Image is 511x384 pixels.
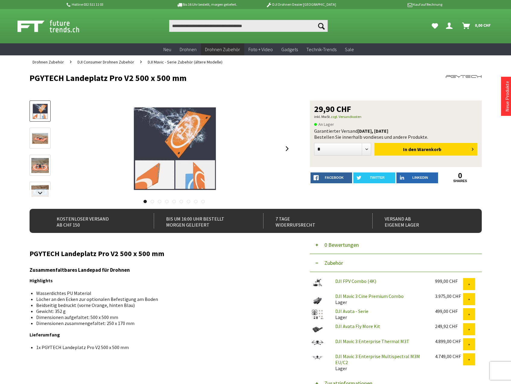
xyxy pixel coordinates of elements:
[30,73,391,82] h1: PGYTECH Landeplatz Pro V2 500 x 500 mm
[310,308,325,320] img: DJI Avata - Serie
[30,250,292,258] h2: PGYTECH Landeplatz Pro V2 500 x 500 mm
[180,46,197,52] span: Drohnen
[30,277,53,283] strong: Highlights
[370,176,385,179] span: twitter
[358,128,388,134] b: [DATE], [DATE]
[435,308,463,314] div: 499,00 CHF
[446,73,482,80] img: PGYTECH
[417,146,441,152] span: Warenkorb
[163,46,171,52] span: Neu
[460,20,494,32] a: Warenkorb
[435,278,463,284] div: 999,00 CHF
[205,46,240,52] span: Drohnen Zubehör
[36,302,287,308] li: Beidseitig bedruckt (vorne Orange, hinten Blau)
[148,59,222,65] span: DJI Mavic - Serie Zubehör (ältere Modelle)
[36,290,287,296] li: Wasserdichtes PU Material
[30,266,292,274] h3: Zusammenfaltbares Landepad für Drohnen
[74,55,137,69] a: DJI Consumer Drohnen Zubehör
[36,320,287,326] li: Dimensionen zusammengefaltet: 250 x 170 mm
[310,293,325,308] img: DJI Mavic 3 Cine Premium Combo
[36,344,287,350] li: 1x PGYTECH Landeplatz Pro V2 500 x 500 mm
[281,46,298,52] span: Gadgets
[126,101,222,197] img: PGYTECH Landeplatz Pro V2 500 x 500 mm
[435,323,463,329] div: 249,92 CHF
[341,43,358,56] a: Sale
[244,43,277,56] a: Foto + Video
[335,308,368,314] a: DJI Avata - Serie
[314,128,478,140] div: Garantierter Versand Bestellen Sie innerhalb von dieses und andere Produkte.
[348,1,442,8] p: Kauf auf Rechnung
[311,172,352,183] a: facebook
[31,103,49,120] img: Vorschau: PGYTECH Landeplatz Pro V2 500 x 500 mm
[429,20,441,32] a: Meine Favoriten
[412,176,428,179] span: LinkedIn
[330,353,430,371] div: Lager
[310,338,325,347] img: DJI Mavic 3 Enterprise Thermal M3T
[435,293,463,299] div: 3.975,00 CHF
[310,323,325,335] img: DJI Avata Fly More Kit
[201,43,244,56] a: Drohnen Zubehör
[331,114,361,119] a: zzgl. Versandkosten
[372,213,468,228] div: Versand ab eigenem Lager
[45,213,141,228] div: Kostenloser Versand ab CHF 150
[335,338,409,344] a: DJI Mavic 3 Enterprise Thermal M3T
[248,46,273,52] span: Foto + Video
[345,46,354,52] span: Sale
[310,353,325,362] img: DJI Mavic 3 Enterprise Multispectral M3M EU/C2
[30,332,60,338] strong: Lieferumfang
[325,176,344,179] span: facebook
[33,59,64,65] span: Drohnen Zubehör
[330,308,430,320] div: Lager
[17,19,93,34] img: Shop Futuretrends - zur Startseite wechseln
[160,1,254,8] p: Bis 16 Uhr bestellt, morgen geliefert.
[310,254,482,272] button: Zubehör
[314,113,478,120] p: inkl. MwSt.
[277,43,302,56] a: Gadgets
[66,1,160,8] p: Hotline 032 511 11 03
[30,55,67,69] a: Drohnen Zubehör
[263,213,359,228] div: 7 Tage Widerrufsrecht
[335,278,376,284] a: DJI FPV Combo (4K)
[36,296,287,302] li: Löcher an den Ecken zur optionalen Befestigung am Boden
[145,55,226,69] a: DJI Mavic - Serie Zubehör (ältere Modelle)
[439,172,481,179] a: 0
[302,43,341,56] a: Technik-Trends
[77,59,134,65] span: DJI Consumer Drohnen Zubehör
[314,105,351,113] span: 29,90 CHF
[36,314,287,320] li: Dimensionen aufgefaltet: 500 x 500 mm
[443,20,457,32] a: Dein Konto
[314,121,334,128] span: An Lager
[439,179,481,183] a: shares
[475,20,491,30] span: 0,00 CHF
[315,20,328,32] button: Suchen
[36,308,287,314] li: Gewicht: 352 g
[435,338,463,344] div: 4.899,00 CHF
[169,20,328,32] input: Produkt, Marke, Kategorie, EAN, Artikelnummer…
[353,172,395,183] a: twitter
[154,213,250,228] div: Bis um 16:00 Uhr bestellt Morgen geliefert
[330,293,430,305] div: Lager
[435,353,463,359] div: 4.749,00 CHF
[335,293,404,299] a: DJI Mavic 3 Cine Premium Combo
[403,146,416,152] span: In den
[374,143,477,156] button: In den Warenkorb
[335,353,420,365] a: DJI Mavic 3 Enterprise Multispectral M3M EU/C2
[159,43,175,56] a: Neu
[306,46,336,52] span: Technik-Trends
[504,81,510,112] a: Neue Produkte
[310,236,482,254] button: 0 Bewertungen
[396,172,438,183] a: LinkedIn
[254,1,348,8] p: DJI Drohnen Dealer [GEOGRAPHIC_DATA]
[175,43,201,56] a: Drohnen
[335,323,380,329] a: DJI Avata Fly More Kit
[310,278,325,286] img: DJI FPV Combo (4K)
